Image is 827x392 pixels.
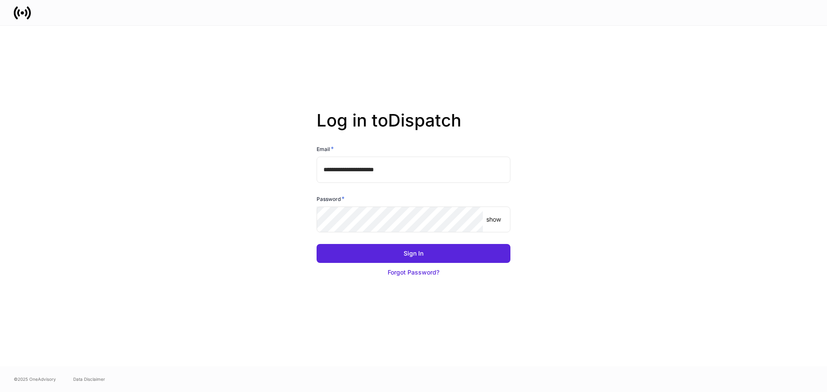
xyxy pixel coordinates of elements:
h6: Password [317,194,345,203]
h6: Email [317,145,334,153]
span: © 2025 OneAdvisory [14,376,56,383]
div: Forgot Password? [388,268,439,277]
button: Forgot Password? [317,263,510,282]
div: Sign In [404,249,423,258]
h2: Log in to Dispatch [317,110,510,145]
button: Sign In [317,244,510,263]
a: Data Disclaimer [73,376,105,383]
p: show [486,215,501,224]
